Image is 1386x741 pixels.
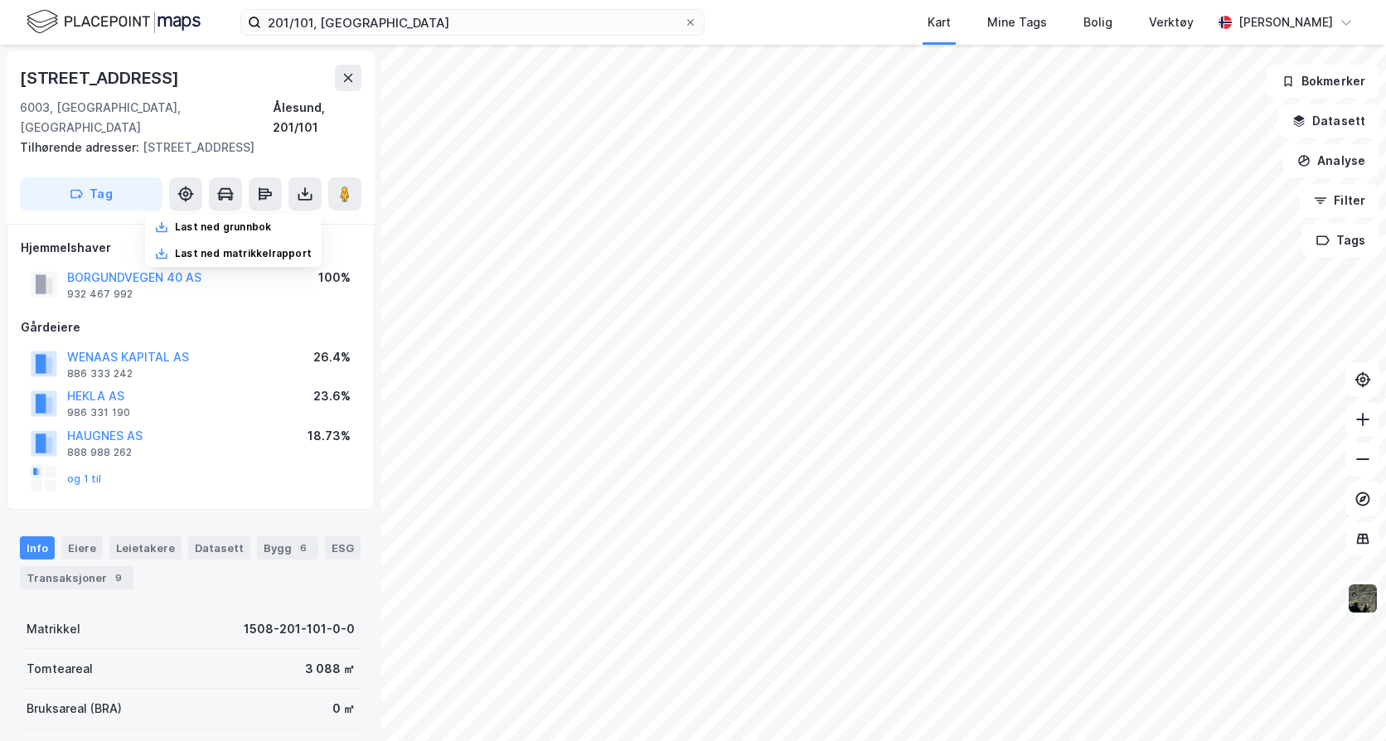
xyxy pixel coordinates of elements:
[20,140,143,154] span: Tilhørende adresser:
[1267,65,1379,98] button: Bokmerker
[21,317,361,337] div: Gårdeiere
[1149,12,1194,32] div: Verktøy
[305,659,355,679] div: 3 088 ㎡
[1303,661,1386,741] div: Kontrollprogram for chat
[188,536,250,559] div: Datasett
[27,619,80,639] div: Matrikkel
[20,536,55,559] div: Info
[928,12,951,32] div: Kart
[67,406,130,419] div: 986 331 190
[61,536,103,559] div: Eiere
[325,536,361,559] div: ESG
[261,10,684,35] input: Søk på adresse, matrikkel, gårdeiere, leietakere eller personer
[1347,583,1379,614] img: 9k=
[175,247,312,260] div: Last ned matrikkelrapport
[313,347,351,367] div: 26.4%
[27,659,93,679] div: Tomteareal
[273,98,361,138] div: Ålesund, 201/101
[21,238,361,258] div: Hjemmelshaver
[257,536,318,559] div: Bygg
[20,566,133,589] div: Transaksjoner
[67,446,132,459] div: 888 988 262
[20,177,162,211] button: Tag
[1300,184,1379,217] button: Filter
[987,12,1047,32] div: Mine Tags
[27,699,122,719] div: Bruksareal (BRA)
[67,367,133,380] div: 886 333 242
[318,268,351,288] div: 100%
[1083,12,1112,32] div: Bolig
[313,386,351,406] div: 23.6%
[20,98,273,138] div: 6003, [GEOGRAPHIC_DATA], [GEOGRAPHIC_DATA]
[67,288,133,301] div: 932 467 992
[175,220,271,234] div: Last ned grunnbok
[1283,144,1379,177] button: Analyse
[110,569,127,586] div: 9
[332,699,355,719] div: 0 ㎡
[20,138,348,157] div: [STREET_ADDRESS]
[1238,12,1333,32] div: [PERSON_NAME]
[20,65,182,91] div: [STREET_ADDRESS]
[1278,104,1379,138] button: Datasett
[295,540,312,556] div: 6
[244,619,355,639] div: 1508-201-101-0-0
[1303,661,1386,741] iframe: Chat Widget
[109,536,182,559] div: Leietakere
[308,426,351,446] div: 18.73%
[1302,224,1379,257] button: Tags
[27,7,201,36] img: logo.f888ab2527a4732fd821a326f86c7f29.svg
